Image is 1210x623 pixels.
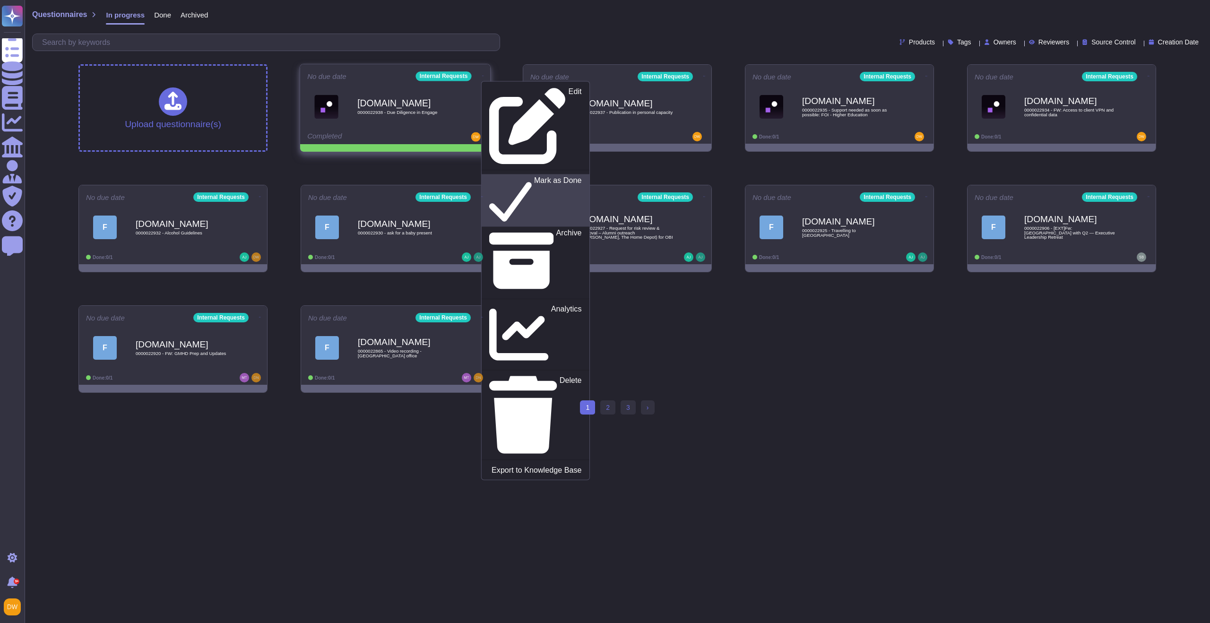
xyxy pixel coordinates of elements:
span: No due date [530,73,569,80]
span: No due date [308,194,347,201]
img: user [462,252,471,262]
img: Logo [314,95,338,119]
span: 0000022932 - Alcohol Guidelines [136,231,230,235]
span: In progress [106,11,145,18]
img: Logo [982,95,1005,119]
img: user [462,373,471,382]
div: Internal Requests [193,192,249,202]
span: Done: 0/1 [759,134,779,139]
input: Search by keywords [37,34,500,51]
a: Export to Knowledge Base [482,464,589,476]
div: F [982,216,1005,239]
div: Completed [307,132,424,142]
span: Owners [994,39,1016,45]
img: user [1137,252,1146,262]
a: 2 [600,400,615,415]
button: user [2,597,27,617]
p: Mark as Done [534,176,582,225]
img: user [918,252,927,262]
img: user [474,252,483,262]
span: › [647,404,649,411]
div: Internal Requests [415,192,471,202]
span: Reviewers [1038,39,1069,45]
div: F [760,216,783,239]
span: Done: 0/1 [759,255,779,260]
span: Source Control [1091,39,1135,45]
b: [DOMAIN_NAME] [580,215,674,224]
span: No due date [308,314,347,321]
div: Internal Requests [860,72,915,81]
a: Delete [482,374,589,456]
img: user [240,252,249,262]
span: No due date [86,314,125,321]
b: [DOMAIN_NAME] [136,219,230,228]
span: Done: 0/1 [315,375,335,381]
a: Archive [482,226,589,295]
span: No due date [307,73,346,80]
div: Upload questionnaire(s) [125,87,221,129]
img: user [684,252,693,262]
span: Done: 0/1 [981,255,1001,260]
b: [DOMAIN_NAME] [358,337,452,346]
p: Delete [560,377,582,454]
b: [DOMAIN_NAME] [802,217,897,226]
b: [DOMAIN_NAME] [802,96,897,105]
img: user [474,373,483,382]
span: 0000022935 - Support needed as soon as possible: FOI - Higher Education [802,108,897,117]
img: user [692,132,702,141]
span: 0000022938 - Due Diligence in Engage [357,110,453,115]
span: Done [154,11,171,18]
span: Done: 0/1 [93,375,112,381]
p: Edit [569,88,582,164]
img: user [696,252,705,262]
a: Edit [482,86,589,166]
span: 0000022925 - Travelling to [GEOGRAPHIC_DATA] [802,228,897,237]
a: Mark as Done [482,174,589,226]
span: 0000022934 - FW: Access to client VPN and confidential data [1024,108,1119,117]
span: No due date [975,73,1013,80]
div: Internal Requests [638,72,693,81]
b: [DOMAIN_NAME] [580,99,674,108]
b: [DOMAIN_NAME] [357,98,453,107]
span: No due date [752,73,791,80]
b: [DOMAIN_NAME] [358,219,452,228]
span: 0000022937 - Publication in personal capacity [580,110,674,115]
div: F [93,216,117,239]
div: Internal Requests [1082,72,1137,81]
span: Archived [181,11,208,18]
span: Done: 0/1 [315,255,335,260]
span: No due date [86,194,125,201]
a: 3 [621,400,636,415]
img: user [4,598,21,615]
div: Internal Requests [415,313,471,322]
div: 9+ [14,579,19,584]
img: user [471,132,481,142]
span: Done: 0/1 [93,255,112,260]
span: 0000022930 - ask for a baby present [358,231,452,235]
img: Logo [760,95,783,119]
span: No due date [752,194,791,201]
img: user [251,252,261,262]
b: [DOMAIN_NAME] [1024,96,1119,105]
span: 0000022865 - Video recording - [GEOGRAPHIC_DATA] office [358,349,452,358]
div: Internal Requests [860,192,915,202]
div: F [315,216,339,239]
p: Export to Knowledge Base [492,467,581,474]
span: 0000022927 - Request for risk review & approval – Alumni outreach ([PERSON_NAME], The Home Depot)... [580,226,674,240]
span: Tags [957,39,971,45]
a: Analytics [482,303,589,366]
span: Questionnaires [32,11,87,18]
img: user [906,252,916,262]
p: Archive [556,229,582,293]
div: F [315,336,339,360]
span: 0000022920 - FW: GMHD Prep and Updates [136,351,230,356]
span: Done: 0/1 [981,134,1001,139]
span: 0000022906 - [EXT]Fw: [GEOGRAPHIC_DATA] with Q2 — Executive Leadership Retreat [1024,226,1119,240]
img: user [915,132,924,141]
img: user [240,373,249,382]
span: Products [909,39,935,45]
p: Analytics [551,305,582,364]
div: Internal Requests [1082,192,1137,202]
span: No due date [975,194,1013,201]
img: user [1137,132,1146,141]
